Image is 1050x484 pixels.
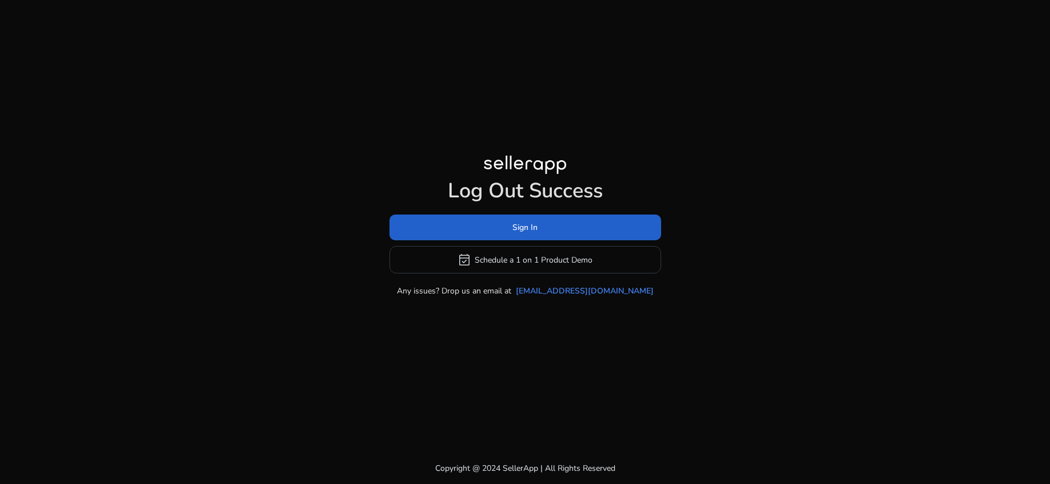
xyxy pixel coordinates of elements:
h1: Log Out Success [389,178,661,203]
p: Any issues? Drop us an email at [397,285,511,297]
button: Sign In [389,215,661,240]
span: event_available [458,253,471,267]
a: [EMAIL_ADDRESS][DOMAIN_NAME] [516,285,654,297]
span: Sign In [512,221,538,233]
button: event_availableSchedule a 1 on 1 Product Demo [389,246,661,273]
